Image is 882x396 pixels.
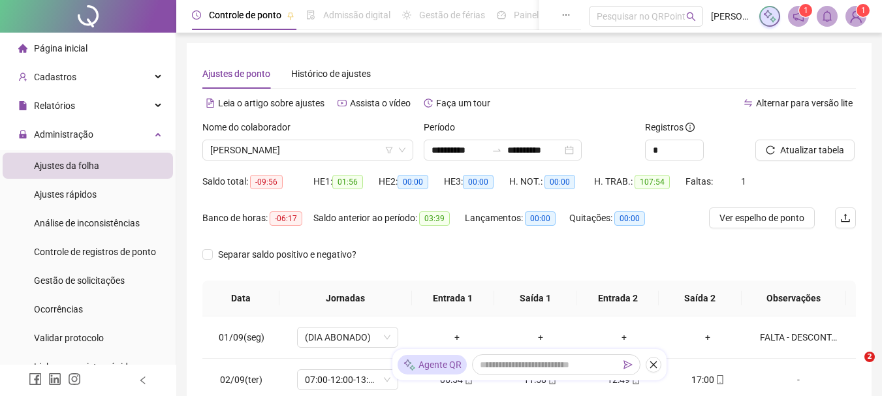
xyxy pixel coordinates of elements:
[593,330,655,344] div: +
[492,145,502,155] span: swap-right
[569,211,661,226] div: Quitações:
[379,174,444,189] div: HE 2:
[202,69,270,79] span: Ajustes de ponto
[398,146,406,154] span: down
[561,10,571,20] span: ellipsis
[780,143,844,157] span: Atualizar tabela
[138,376,148,385] span: left
[514,10,565,20] span: Painel do DP
[711,9,751,23] span: [PERSON_NAME]
[305,370,390,389] span: 07:00-12:00-13:00-17:00 - SEGUNDA À QUINTA
[742,281,846,316] th: Observações
[305,327,390,347] span: (DIA ABONADO)
[287,12,294,20] span: pushpin
[846,7,866,26] img: 52826
[34,100,75,111] span: Relatórios
[709,207,815,228] button: Ver espelho de ponto
[861,6,866,15] span: 1
[313,211,465,226] div: Saldo anterior ao período:
[338,99,347,108] span: youtube
[840,213,851,223] span: upload
[202,120,299,134] label: Nome do colaborador
[623,360,633,369] span: send
[793,10,804,22] span: notification
[576,281,659,316] th: Entrada 2
[760,330,837,344] div: FALTA - DESCONTAR EM HOLERITE
[34,43,87,53] span: Página inicial
[426,330,488,344] div: +
[202,211,313,226] div: Banco de horas:
[494,281,576,316] th: Saída 1
[463,175,494,189] span: 00:00
[202,174,313,189] div: Saldo total:
[838,352,869,383] iframe: Intercom live chat
[18,44,27,53] span: home
[424,120,464,134] label: Período
[192,10,201,20] span: clock-circle
[594,174,685,189] div: H. TRAB.:
[68,373,81,386] span: instagram
[34,304,83,314] span: Ocorrências
[18,72,27,82] span: user-add
[744,99,753,108] span: swap
[270,211,302,226] span: -06:17
[18,130,27,139] span: lock
[799,4,812,17] sup: 1
[34,129,93,140] span: Administração
[218,98,324,108] span: Leia o artigo sobre ajustes
[614,211,645,226] span: 00:00
[821,10,833,22] span: bell
[419,211,450,226] span: 03:39
[465,211,569,226] div: Lançamentos:
[34,247,156,257] span: Controle de registros de ponto
[752,291,836,305] span: Observações
[219,332,264,343] span: 01/09(seg)
[864,352,875,362] span: 2
[804,6,808,15] span: 1
[544,175,575,189] span: 00:00
[444,174,509,189] div: HE 3:
[213,247,362,262] span: Separar saldo positivo e negativo?
[719,211,804,225] span: Ver espelho de ponto
[291,69,371,79] span: Histórico de ajustes
[857,4,870,17] sup: Atualize o seu contato no menu Meus Dados
[323,10,390,20] span: Admissão digital
[48,373,61,386] span: linkedin
[34,275,125,286] span: Gestão de solicitações
[497,10,506,20] span: dashboard
[760,373,837,387] div: -
[766,145,775,155] span: reload
[350,98,411,108] span: Assista o vídeo
[206,99,215,108] span: file-text
[756,98,853,108] span: Alternar para versão lite
[306,10,315,20] span: file-done
[385,146,393,154] span: filter
[635,175,670,189] span: 107:54
[29,373,42,386] span: facebook
[250,175,283,189] span: -09:56
[332,175,363,189] span: 01:56
[209,10,281,20] span: Controle de ponto
[279,281,412,316] th: Jornadas
[34,333,104,343] span: Validar protocolo
[34,160,99,171] span: Ajustes da folha
[714,375,725,384] span: mobile
[34,72,76,82] span: Cadastros
[763,9,777,23] img: sparkle-icon.fc2bf0ac1784a2077858766a79e2daf3.svg
[676,373,739,387] div: 17:00
[685,123,695,132] span: info-circle
[34,218,140,228] span: Análise de inconsistências
[34,361,133,372] span: Link para registro rápido
[509,174,594,189] div: H. NOT.:
[220,374,262,385] span: 02/09(ter)
[18,101,27,110] span: file
[645,120,695,134] span: Registros
[492,145,502,155] span: to
[398,175,428,189] span: 00:00
[419,10,485,20] span: Gestão de férias
[741,176,746,187] span: 1
[412,281,494,316] th: Entrada 1
[509,330,572,344] div: +
[202,281,279,316] th: Data
[676,330,739,344] div: +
